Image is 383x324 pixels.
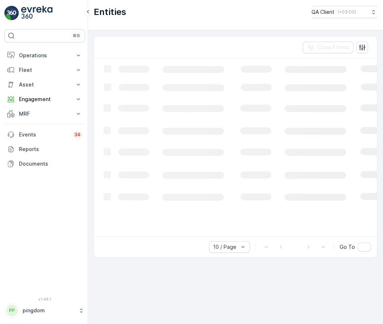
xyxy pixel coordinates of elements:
p: MRF [19,110,70,117]
p: Documents [19,160,82,167]
button: QA Client(+03:00) [312,6,377,18]
p: 34 [74,132,81,138]
p: ( +03:00 ) [337,9,356,15]
p: ⌘B [73,33,80,39]
p: Clear Filters [317,44,349,51]
p: Reports [19,146,82,153]
p: pingdom [23,307,75,314]
p: Entities [94,6,126,18]
a: Reports [4,142,85,157]
span: Go To [340,243,355,251]
p: QA Client [312,8,334,16]
button: MRF [4,107,85,121]
p: Engagement [19,96,70,103]
p: Events [19,131,69,138]
p: Asset [19,81,70,88]
span: v 1.48.1 [4,297,85,301]
button: Operations [4,48,85,63]
button: Fleet [4,63,85,77]
p: Fleet [19,66,70,74]
p: Operations [19,52,70,59]
img: logo [4,6,19,20]
img: logo_light-DOdMpM7g.png [21,6,53,20]
a: Events34 [4,127,85,142]
button: PPpingdom [4,303,85,318]
button: Clear Filters [303,42,353,53]
a: Documents [4,157,85,171]
button: Engagement [4,92,85,107]
div: PP [6,305,18,316]
button: Asset [4,77,85,92]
